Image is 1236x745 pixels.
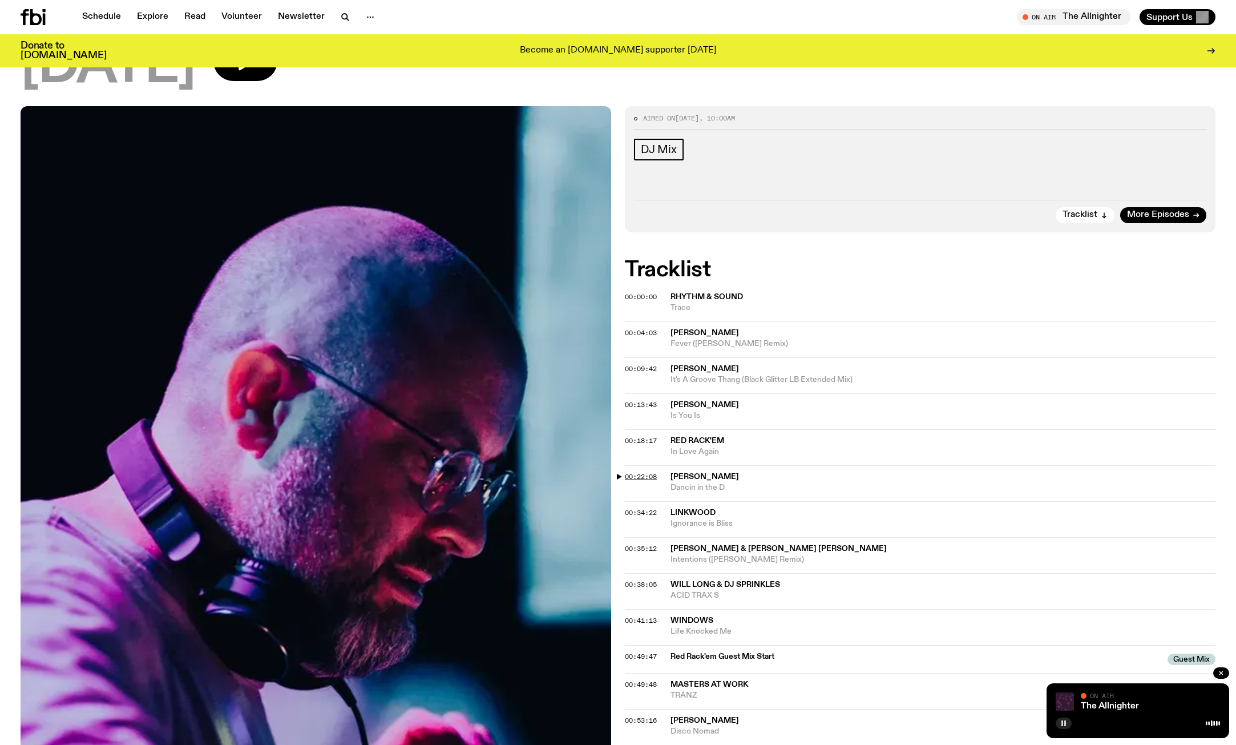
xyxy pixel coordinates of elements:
[21,41,107,61] h3: Donate to [DOMAIN_NAME]
[670,554,1215,565] span: Intentions ([PERSON_NAME] Remix)
[625,508,657,517] span: 00:34:22
[625,616,657,625] span: 00:41:13
[670,581,780,589] span: Will Long & Dj Sprinkles
[670,339,1215,349] span: Fever ([PERSON_NAME] Remix)
[1017,9,1130,25] button: On AirThe Allnighter
[215,9,269,25] a: Volunteer
[670,651,1161,662] span: Red Rack'em Guest Mix Start
[670,680,748,688] span: Masters at Work
[625,260,1215,280] h2: Tracklist
[625,364,657,373] span: 00:09:42
[670,726,1215,737] span: Disco Nomad
[625,546,657,552] button: 00:35:12
[670,482,1215,493] span: Dancin in the D
[670,509,716,517] span: Linkwood
[625,400,657,409] span: 00:13:43
[625,402,657,408] button: 00:13:43
[670,329,739,337] span: [PERSON_NAME]
[670,374,1215,385] span: It's A Groove Thang (Black Glitter LB Extended Mix)
[670,410,1215,421] span: Is You Is
[177,9,212,25] a: Read
[625,680,657,689] span: 00:49:48
[1090,692,1114,699] span: On Air
[625,472,657,481] span: 00:22:08
[643,114,675,123] span: Aired on
[634,139,684,160] a: DJ Mix
[625,474,657,480] button: 00:22:08
[625,292,657,301] span: 00:00:00
[625,436,657,445] span: 00:18:17
[641,143,677,156] span: DJ Mix
[625,438,657,444] button: 00:18:17
[75,9,128,25] a: Schedule
[670,590,1215,601] span: ACID TRAX S
[1146,12,1193,22] span: Support Us
[1127,211,1189,219] span: More Episodes
[670,365,739,373] span: [PERSON_NAME]
[625,510,657,516] button: 00:34:22
[1140,9,1215,25] button: Support Us
[21,41,195,92] span: [DATE]
[670,437,724,445] span: Red Rack'em
[625,580,657,589] span: 00:38:05
[670,401,739,409] span: [PERSON_NAME]
[699,114,735,123] span: , 10:00am
[670,446,1215,457] span: In Love Again
[670,293,743,301] span: Rhythm & Sound
[625,366,657,372] button: 00:09:42
[670,626,1215,637] span: Life Knocked Me
[625,682,657,688] button: 00:49:48
[1063,211,1097,219] span: Tracklist
[271,9,332,25] a: Newsletter
[625,328,657,337] span: 00:04:03
[675,114,699,123] span: [DATE]
[625,654,657,660] button: 00:49:47
[1168,654,1215,665] span: Guest Mix
[625,716,657,725] span: 00:53:16
[520,46,716,56] p: Become an [DOMAIN_NAME] supporter [DATE]
[625,618,657,624] button: 00:41:13
[670,303,1215,313] span: Trace
[670,545,887,553] span: [PERSON_NAME] & [PERSON_NAME] [PERSON_NAME]
[625,718,657,724] button: 00:53:16
[670,518,1215,529] span: Ignorance is Bliss
[1120,207,1206,223] a: More Episodes
[670,716,739,724] span: [PERSON_NAME]
[625,582,657,588] button: 00:38:05
[670,617,713,625] span: Windows
[625,294,657,300] button: 00:00:00
[1056,207,1114,223] button: Tracklist
[670,690,1215,701] span: TRANZ
[625,544,657,553] span: 00:35:12
[1081,702,1139,711] a: The Allnighter
[625,330,657,336] button: 00:04:03
[625,652,657,661] span: 00:49:47
[130,9,175,25] a: Explore
[670,473,739,481] span: [PERSON_NAME]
